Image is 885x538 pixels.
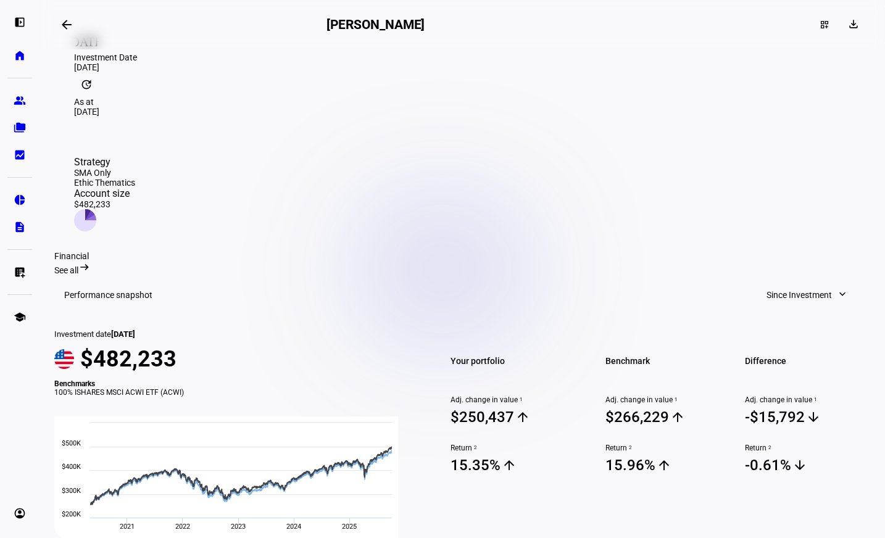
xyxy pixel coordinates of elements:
[745,352,870,370] span: Difference
[14,94,26,107] eth-mat-symbol: group
[745,408,870,426] span: -$15,792
[745,444,870,452] span: Return
[14,149,26,161] eth-mat-symbol: bid_landscape
[754,283,860,307] button: Since Investment
[451,444,576,452] span: Return
[64,290,152,300] h3: Performance snapshot
[7,215,32,239] a: description
[502,458,517,473] mat-icon: arrow_upward
[54,265,78,275] span: See all
[515,410,530,424] mat-icon: arrow_upward
[792,458,807,473] mat-icon: arrow_downward
[14,49,26,62] eth-mat-symbol: home
[59,17,74,32] mat-icon: arrow_backwards
[605,352,731,370] span: Benchmark
[7,188,32,212] a: pie_chart
[627,444,632,452] sup: 2
[605,408,731,426] span: $266,229
[74,188,135,199] div: Account size
[657,458,671,473] mat-icon: arrow_upward
[74,107,850,117] div: [DATE]
[14,194,26,206] eth-mat-symbol: pie_chart
[605,444,731,452] span: Return
[14,266,26,278] eth-mat-symbol: list_alt_add
[605,456,731,474] span: 15.96%
[745,395,870,404] span: Adj. change in value
[54,251,870,261] div: Financial
[74,72,99,97] mat-icon: update
[451,395,576,404] span: Adj. change in value
[74,156,135,168] div: Strategy
[74,178,135,188] div: Ethic Thematics
[806,410,821,424] mat-icon: arrow_downward
[472,444,477,452] sup: 2
[451,408,514,426] div: $250,437
[54,379,416,388] div: Benchmarks
[847,18,860,30] mat-icon: download
[670,410,685,424] mat-icon: arrow_upward
[14,221,26,233] eth-mat-symbol: description
[74,97,850,107] div: As at
[518,395,523,404] sup: 1
[745,456,870,474] span: -0.61%
[7,43,32,68] a: home
[80,346,177,372] span: $482,233
[62,463,81,471] text: $400K
[326,17,425,32] h2: [PERSON_NAME]
[74,62,850,72] div: [DATE]
[7,88,32,113] a: group
[673,395,678,404] sup: 1
[605,395,731,404] span: Adj. change in value
[14,16,26,28] eth-mat-symbol: left_panel_open
[175,523,190,531] span: 2022
[14,122,26,134] eth-mat-symbol: folder_copy
[451,352,576,370] span: Your portfolio
[111,329,135,339] span: [DATE]
[836,288,849,300] mat-icon: expand_more
[342,523,357,531] span: 2025
[767,444,771,452] sup: 2
[812,395,817,404] sup: 1
[14,311,26,323] eth-mat-symbol: school
[767,283,832,307] span: Since Investment
[54,388,416,397] div: 100% ISHARES MSCI ACWI ETF (ACWI)
[286,523,301,531] span: 2024
[231,523,246,531] span: 2023
[62,487,81,495] text: $300K
[7,143,32,167] a: bid_landscape
[14,507,26,519] eth-mat-symbol: account_circle
[74,199,135,209] div: $482,233
[820,20,829,30] mat-icon: dashboard_customize
[451,456,576,474] span: 15.35%
[74,168,135,178] div: SMA Only
[7,115,32,140] a: folder_copy
[54,329,416,339] div: Investment date
[120,523,135,531] span: 2021
[62,510,81,518] text: $200K
[74,52,850,62] div: Investment Date
[62,439,81,447] text: $500K
[78,261,91,273] mat-icon: arrow_right_alt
